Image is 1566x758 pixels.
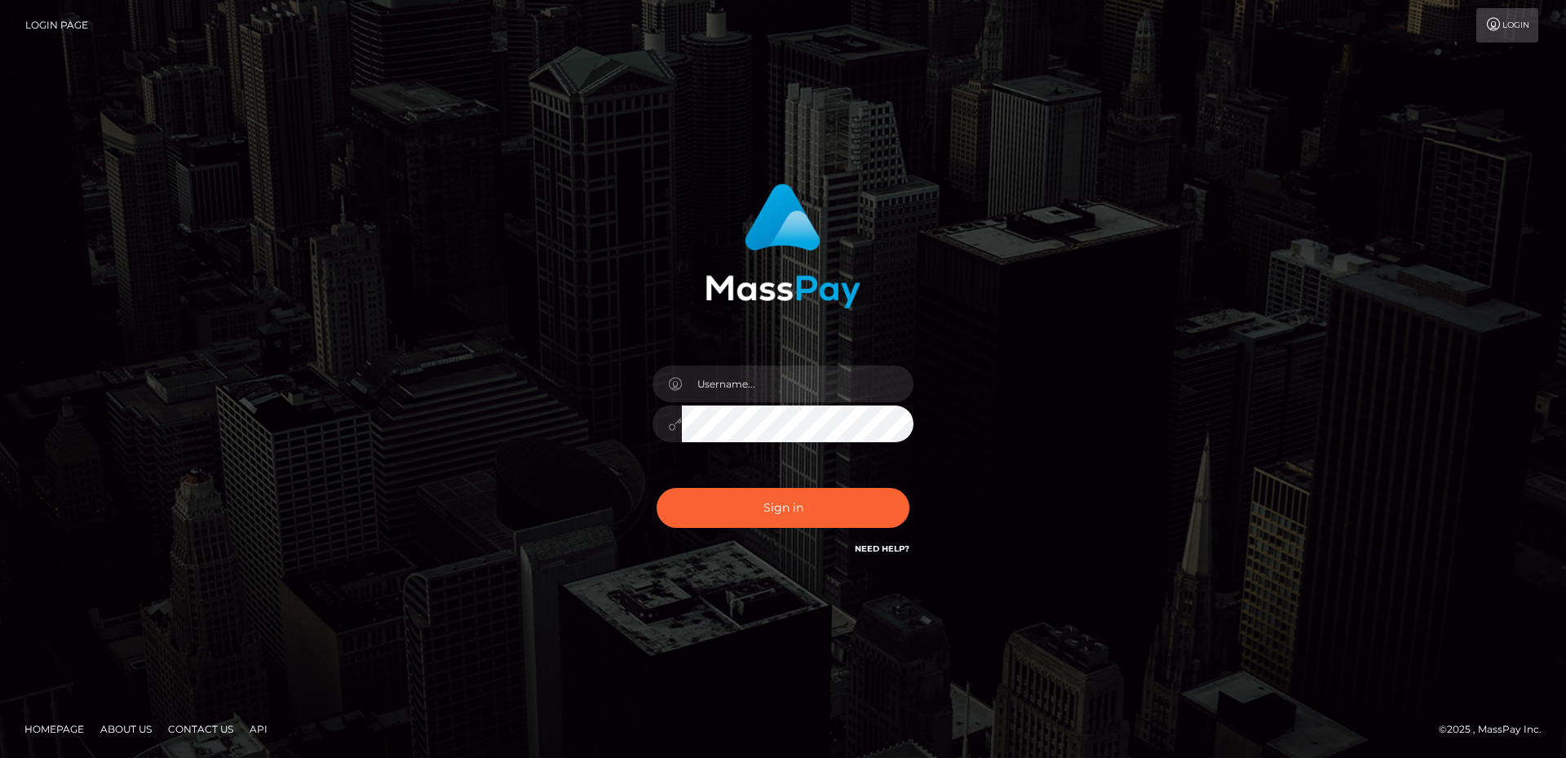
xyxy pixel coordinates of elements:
[706,184,860,308] img: MassPay Login
[25,8,88,42] a: Login Page
[94,716,158,742] a: About Us
[243,716,274,742] a: API
[682,366,913,402] input: Username...
[161,716,240,742] a: Contact Us
[1439,720,1554,738] div: © 2025 , MassPay Inc.
[1476,8,1538,42] a: Login
[855,543,909,554] a: Need Help?
[18,716,91,742] a: Homepage
[657,488,909,528] button: Sign in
